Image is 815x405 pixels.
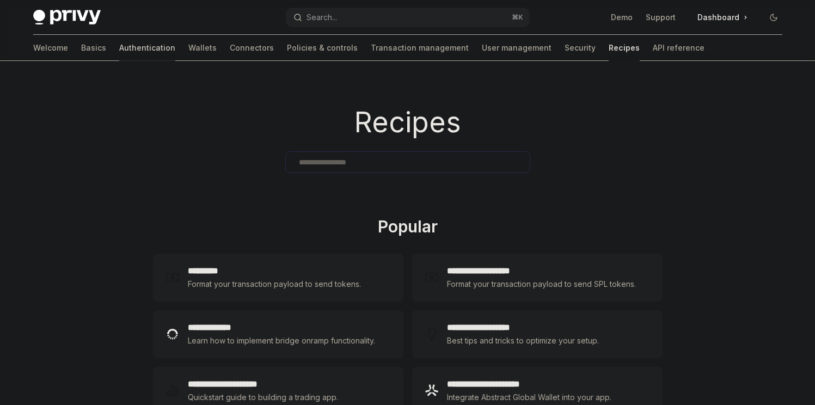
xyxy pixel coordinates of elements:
[447,391,612,404] div: Integrate Abstract Global Wallet into your app.
[188,391,339,404] div: Quickstart guide to building a trading app.
[230,35,274,61] a: Connectors
[646,12,676,23] a: Support
[307,11,337,24] div: Search...
[153,217,663,241] h2: Popular
[81,35,106,61] a: Basics
[188,35,217,61] a: Wallets
[765,9,782,26] button: Toggle dark mode
[33,35,68,61] a: Welcome
[447,278,637,291] div: Format your transaction payload to send SPL tokens.
[33,10,101,25] img: dark logo
[371,35,469,61] a: Transaction management
[286,8,530,27] button: Open search
[153,254,403,302] a: **** ****Format your transaction payload to send tokens.
[287,35,358,61] a: Policies & controls
[153,310,403,358] a: **** **** ***Learn how to implement bridge onramp functionality.
[609,35,640,61] a: Recipes
[512,13,523,22] span: ⌘ K
[447,334,600,347] div: Best tips and tricks to optimize your setup.
[653,35,704,61] a: API reference
[119,35,175,61] a: Authentication
[611,12,633,23] a: Demo
[482,35,551,61] a: User management
[188,278,361,291] div: Format your transaction payload to send tokens.
[188,334,378,347] div: Learn how to implement bridge onramp functionality.
[689,9,756,26] a: Dashboard
[565,35,596,61] a: Security
[697,12,739,23] span: Dashboard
